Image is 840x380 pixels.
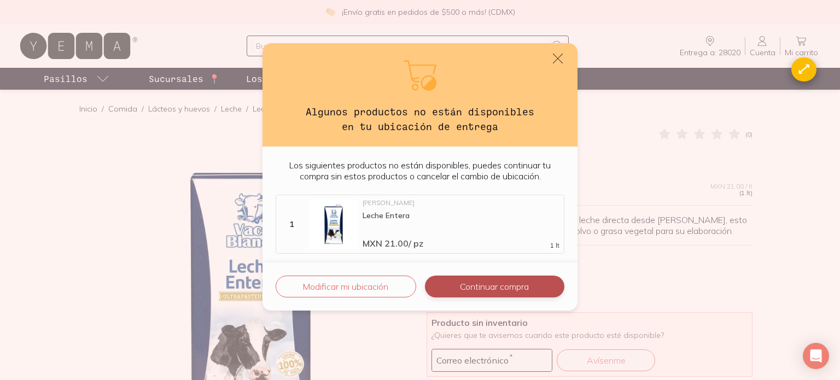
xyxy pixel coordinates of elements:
[363,238,423,249] span: MXN 21.00 / pz
[276,160,564,182] p: Los siguientes productos no están disponibles, puedes continuar tu compra sin estos productos o c...
[278,219,305,229] div: 1
[425,276,564,297] button: Continuar compra
[803,343,829,369] div: Open Intercom Messenger
[363,211,559,220] div: Leche Entera
[795,61,813,78] div: ⟷
[550,242,559,249] span: 1 lt
[309,200,358,249] img: Leche Entera
[262,43,577,311] div: default
[276,276,416,297] button: Modificar mi ubicación
[363,200,559,206] div: [PERSON_NAME]
[297,104,542,133] h3: Algunos productos no están disponibles en tu ubicación de entrega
